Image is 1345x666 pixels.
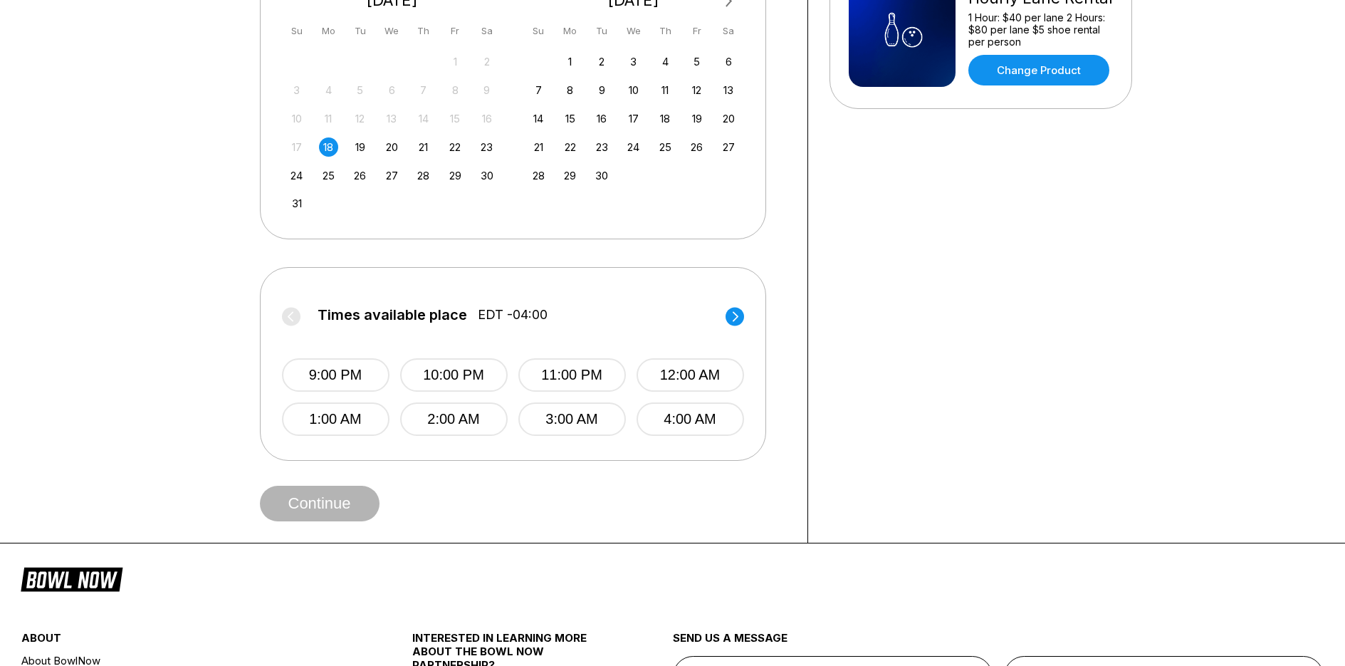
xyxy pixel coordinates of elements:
[477,166,496,185] div: Choose Saturday, August 30th, 2025
[446,21,465,41] div: Fr
[382,166,402,185] div: Choose Wednesday, August 27th, 2025
[446,166,465,185] div: Choose Friday, August 29th, 2025
[656,52,675,71] div: Choose Thursday, September 4th, 2025
[529,166,548,185] div: Choose Sunday, September 28th, 2025
[382,109,402,128] div: Not available Wednesday, August 13th, 2025
[687,52,706,71] div: Choose Friday, September 5th, 2025
[673,631,1324,656] div: send us a message
[319,137,338,157] div: Choose Monday, August 18th, 2025
[446,80,465,100] div: Not available Friday, August 8th, 2025
[477,21,496,41] div: Sa
[592,137,612,157] div: Choose Tuesday, September 23rd, 2025
[518,358,626,392] button: 11:00 PM
[624,137,643,157] div: Choose Wednesday, September 24th, 2025
[414,109,433,128] div: Not available Thursday, August 14th, 2025
[529,80,548,100] div: Choose Sunday, September 7th, 2025
[477,80,496,100] div: Not available Saturday, August 9th, 2025
[719,21,738,41] div: Sa
[687,21,706,41] div: Fr
[318,307,467,323] span: Times available place
[529,109,548,128] div: Choose Sunday, September 14th, 2025
[624,80,643,100] div: Choose Wednesday, September 10th, 2025
[414,137,433,157] div: Choose Thursday, August 21st, 2025
[719,137,738,157] div: Choose Saturday, September 27th, 2025
[477,52,496,71] div: Not available Saturday, August 2nd, 2025
[446,137,465,157] div: Choose Friday, August 22nd, 2025
[560,21,580,41] div: Mo
[687,80,706,100] div: Choose Friday, September 12th, 2025
[477,137,496,157] div: Choose Saturday, August 23rd, 2025
[287,21,306,41] div: Su
[478,307,548,323] span: EDT -04:00
[719,80,738,100] div: Choose Saturday, September 13th, 2025
[560,109,580,128] div: Choose Monday, September 15th, 2025
[400,358,508,392] button: 10:00 PM
[719,52,738,71] div: Choose Saturday, September 6th, 2025
[400,402,508,436] button: 2:00 AM
[286,51,499,214] div: month 2025-08
[319,21,338,41] div: Mo
[624,52,643,71] div: Choose Wednesday, September 3rd, 2025
[656,80,675,100] div: Choose Thursday, September 11th, 2025
[382,21,402,41] div: We
[592,166,612,185] div: Choose Tuesday, September 30th, 2025
[446,52,465,71] div: Not available Friday, August 1st, 2025
[350,21,370,41] div: Tu
[319,80,338,100] div: Not available Monday, August 4th, 2025
[687,109,706,128] div: Choose Friday, September 19th, 2025
[560,52,580,71] div: Choose Monday, September 1st, 2025
[414,21,433,41] div: Th
[446,109,465,128] div: Not available Friday, August 15th, 2025
[656,137,675,157] div: Choose Thursday, September 25th, 2025
[592,21,612,41] div: Tu
[529,21,548,41] div: Su
[414,80,433,100] div: Not available Thursday, August 7th, 2025
[592,109,612,128] div: Choose Tuesday, September 16th, 2025
[656,21,675,41] div: Th
[560,80,580,100] div: Choose Monday, September 8th, 2025
[719,109,738,128] div: Choose Saturday, September 20th, 2025
[560,166,580,185] div: Choose Monday, September 29th, 2025
[624,21,643,41] div: We
[592,80,612,100] div: Choose Tuesday, September 9th, 2025
[287,109,306,128] div: Not available Sunday, August 10th, 2025
[968,11,1113,48] div: 1 Hour: $40 per lane 2 Hours: $80 per lane $5 shoe rental per person
[968,55,1109,85] a: Change Product
[287,194,306,213] div: Choose Sunday, August 31st, 2025
[282,402,389,436] button: 1:00 AM
[477,109,496,128] div: Not available Saturday, August 16th, 2025
[350,80,370,100] div: Not available Tuesday, August 5th, 2025
[287,80,306,100] div: Not available Sunday, August 3rd, 2025
[414,166,433,185] div: Choose Thursday, August 28th, 2025
[287,166,306,185] div: Choose Sunday, August 24th, 2025
[282,358,389,392] button: 9:00 PM
[637,358,744,392] button: 12:00 AM
[287,137,306,157] div: Not available Sunday, August 17th, 2025
[350,137,370,157] div: Choose Tuesday, August 19th, 2025
[529,137,548,157] div: Choose Sunday, September 21st, 2025
[592,52,612,71] div: Choose Tuesday, September 2nd, 2025
[527,51,740,185] div: month 2025-09
[319,166,338,185] div: Choose Monday, August 25th, 2025
[350,166,370,185] div: Choose Tuesday, August 26th, 2025
[656,109,675,128] div: Choose Thursday, September 18th, 2025
[560,137,580,157] div: Choose Monday, September 22nd, 2025
[687,137,706,157] div: Choose Friday, September 26th, 2025
[21,631,347,652] div: about
[382,80,402,100] div: Not available Wednesday, August 6th, 2025
[518,402,626,436] button: 3:00 AM
[350,109,370,128] div: Not available Tuesday, August 12th, 2025
[319,109,338,128] div: Not available Monday, August 11th, 2025
[382,137,402,157] div: Choose Wednesday, August 20th, 2025
[624,109,643,128] div: Choose Wednesday, September 17th, 2025
[637,402,744,436] button: 4:00 AM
